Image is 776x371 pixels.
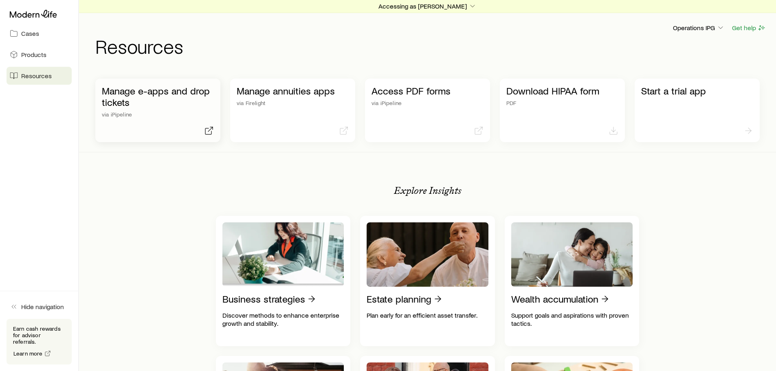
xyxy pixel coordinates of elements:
[641,85,753,97] p: Start a trial app
[222,311,344,327] p: Discover methods to enhance enterprise growth and stability.
[21,29,39,37] span: Cases
[506,100,618,106] p: PDF
[511,222,633,287] img: Wealth accumulation
[21,50,46,59] span: Products
[237,100,349,106] p: via Firelight
[7,46,72,64] a: Products
[506,85,618,97] p: Download HIPAA form
[222,293,305,305] p: Business strategies
[13,351,43,356] span: Learn more
[673,24,725,32] p: Operations IPG
[732,23,766,33] button: Get help
[7,298,72,316] button: Hide navigation
[673,23,725,33] button: Operations IPG
[21,303,64,311] span: Hide navigation
[360,216,495,346] a: Estate planningPlan early for an efficient asset transfer.
[216,216,351,346] a: Business strategiesDiscover methods to enhance enterprise growth and stability.
[378,2,477,10] p: Accessing as [PERSON_NAME]
[7,67,72,85] a: Resources
[102,111,214,118] p: via iPipeline
[237,85,349,97] p: Manage annuities apps
[367,222,488,287] img: Estate planning
[13,325,65,345] p: Earn cash rewards for advisor referrals.
[372,100,484,106] p: via iPipeline
[222,222,344,287] img: Business strategies
[511,293,598,305] p: Wealth accumulation
[367,311,488,319] p: Plan early for an efficient asset transfer.
[500,79,625,142] a: Download HIPAA formPDF
[367,293,431,305] p: Estate planning
[95,36,766,56] h1: Resources
[372,85,484,97] p: Access PDF forms
[21,72,52,80] span: Resources
[511,311,633,327] p: Support goals and aspirations with proven tactics.
[7,24,72,42] a: Cases
[102,85,214,108] p: Manage e-apps and drop tickets
[7,319,72,364] div: Earn cash rewards for advisor referrals.Learn more
[505,216,640,346] a: Wealth accumulationSupport goals and aspirations with proven tactics.
[394,185,462,196] p: Explore Insights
